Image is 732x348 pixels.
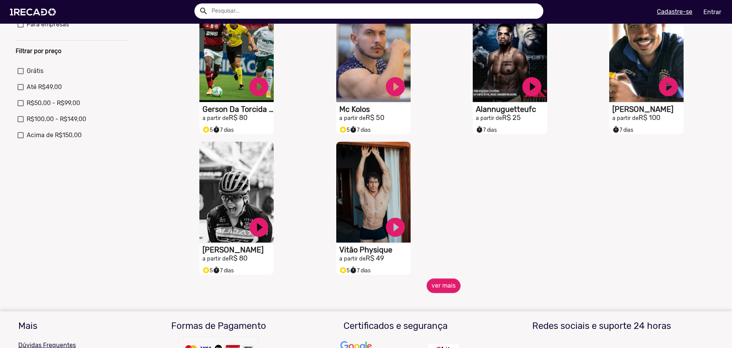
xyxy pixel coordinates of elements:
h1: Vitão Physique [339,245,411,254]
h1: [PERSON_NAME] [202,245,274,254]
small: a partir de [339,115,366,121]
h3: Redes sociais e suporte 24 horas [490,320,714,332]
i: Selo super talento [339,124,347,133]
small: timer [350,126,357,133]
span: 7 dias [350,127,371,133]
video: S1RECADO vídeos dedicados para fãs e empresas [609,1,684,102]
input: Pesquisar... [206,3,543,19]
small: a partir de [339,256,366,262]
button: Example home icon [196,4,210,17]
video: S1RECADO vídeos dedicados para fãs e empresas [336,1,411,102]
small: a partir de [202,115,229,121]
video: S1RECADO vídeos dedicados para fãs e empresas [199,142,274,243]
small: timer [476,126,483,133]
small: timer [213,126,220,133]
small: timer [213,267,220,274]
h2: R$ 80 [202,114,274,122]
h2: R$ 49 [339,254,411,263]
i: Selo super talento [339,265,347,274]
u: Cadastre-se [657,8,692,15]
h1: Gerson Da Torcida Oficial [202,105,274,114]
h1: [PERSON_NAME] [612,105,684,114]
button: ver mais [427,278,461,293]
h2: R$ 100 [612,114,684,122]
span: 5 [202,127,213,133]
a: Entrar [698,5,726,19]
h2: R$ 25 [476,114,547,122]
small: a partir de [612,115,639,121]
span: 5 [339,267,350,274]
i: Selo super talento [202,265,210,274]
span: Até R$49,00 [27,83,62,92]
b: Filtrar por preço [16,47,61,55]
i: timer [612,124,620,133]
span: 7 dias [612,127,633,133]
i: Selo super talento [202,124,210,133]
video: S1RECADO vídeos dedicados para fãs e empresas [336,142,411,243]
video: S1RECADO vídeos dedicados para fãs e empresas [473,1,547,102]
span: 7 dias [213,267,234,274]
h1: Alannuguetteufc [476,105,547,114]
span: 5 [202,267,213,274]
h3: Formas de Pagamento [136,320,302,332]
small: stars [202,267,210,274]
a: play_circle_filled [247,75,270,98]
i: timer [350,265,357,274]
span: 7 dias [350,267,371,274]
h2: R$ 50 [339,114,411,122]
span: 5 [339,127,350,133]
span: Acima de R$150,00 [27,131,82,140]
a: play_circle_filled [520,75,543,98]
span: 7 dias [213,127,234,133]
span: R$100,00 - R$149,00 [27,115,86,124]
i: timer [213,265,220,274]
small: timer [350,267,357,274]
a: play_circle_filled [247,216,270,239]
h2: R$ 80 [202,254,274,263]
small: stars [339,267,347,274]
a: play_circle_filled [657,75,680,98]
h1: Mc Kolos [339,105,411,114]
a: play_circle_filled [384,75,407,98]
video: S1RECADO vídeos dedicados para fãs e empresas [199,1,274,102]
span: Grátis [27,66,43,76]
mat-icon: Example home icon [199,6,208,16]
i: timer [350,124,357,133]
a: play_circle_filled [384,216,407,239]
span: R$50,00 - R$99,00 [27,99,80,108]
h3: Certificados e segurança [313,320,478,332]
small: a partir de [202,256,229,262]
span: 7 dias [476,127,497,133]
small: a partir de [476,115,502,121]
small: stars [339,126,347,133]
i: timer [476,124,483,133]
h3: Mais [18,320,125,332]
i: timer [213,124,220,133]
small: stars [202,126,210,133]
small: timer [612,126,620,133]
